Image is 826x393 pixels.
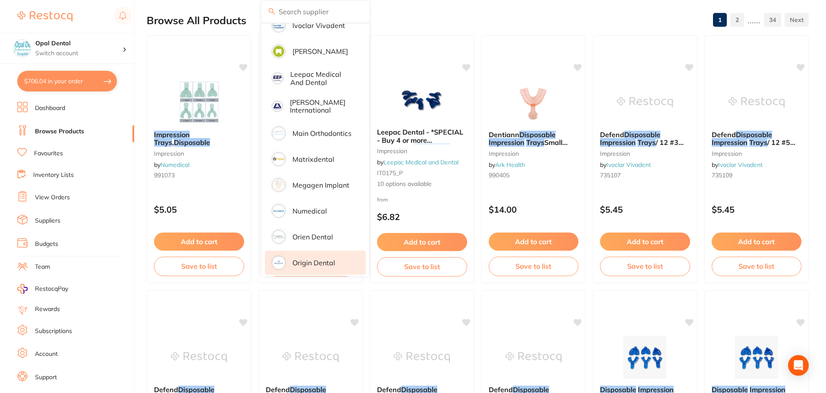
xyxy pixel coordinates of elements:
button: Add to cart [154,233,244,251]
img: Ivoclar Vivadent [273,20,284,31]
span: Defend [712,130,736,139]
small: impression [377,148,467,154]
a: 34 [764,11,781,28]
em: Disposable [414,144,450,152]
p: [PERSON_NAME] International [290,98,354,114]
img: Kulzer [273,46,284,57]
em: Trays [749,138,767,147]
img: Restocq Logo [17,11,72,22]
span: by [489,161,525,169]
p: $14.00 [489,204,579,214]
a: Favourites [34,149,63,158]
button: Add to cart [489,233,579,251]
a: Ivoclar Vivadent [718,161,763,169]
p: $5.45 [600,204,690,214]
p: Numedical [292,207,327,215]
span: / 12 #5 Small Upper [712,138,795,154]
img: Leepac Dental - *SPECIAL - Buy 4 or more $5.00/bag* Disposable Impression Trays - High Quality De... [394,78,450,121]
a: 2 [730,11,744,28]
b: Defend Disposable Impression Trays / 12 #5 Small Upper [712,131,802,147]
em: Trays [638,138,656,147]
a: Dashboard [35,104,65,113]
a: Inventory Lists [33,171,74,179]
button: Save to list [377,257,467,276]
span: Small Lower [489,138,568,154]
small: impression [600,150,690,157]
img: Disposable Impression Trays - Small, Lower [729,336,785,379]
span: from [377,196,388,203]
span: 991073 [154,171,175,179]
a: Browse Products [35,127,84,136]
p: Megagen Implant [292,181,349,189]
span: Defend [600,130,624,139]
span: IT0175_P [377,169,403,177]
span: , [172,138,174,147]
p: Ivoclar Vivadent [292,22,345,29]
em: Disposable [174,138,210,147]
span: 10 options available [377,180,467,189]
button: Save to list [489,257,579,276]
img: Opal Dental [13,40,31,57]
p: Main Orthodontics [292,129,352,137]
p: ...... [747,15,760,25]
input: Search supplier [261,1,369,22]
p: $6.82 [377,212,467,222]
b: Impression Trays, Disposable [154,131,244,147]
img: Leepac Medical and Dental [273,74,282,83]
button: Add to cart [712,233,802,251]
a: Support [35,373,57,382]
span: 735107 [600,171,621,179]
small: impression [712,150,802,157]
small: impression [489,150,579,157]
div: Open Intercom Messenger [788,355,809,376]
a: Account [35,350,58,358]
img: Defend Disposable Impression Trays / 12 #4 Medium Lower [394,336,450,379]
p: Leepac Medical and Dental [290,70,354,86]
img: Orien dental [273,231,284,242]
small: impression [154,150,244,157]
button: Save to list [712,257,802,276]
img: Main Orthodontics [273,128,284,139]
img: Matrixdental [273,154,284,165]
b: Defend Disposable Impression Trays / 12 #3 Medium Upper [600,131,690,147]
img: RestocqPay [17,284,28,294]
img: Defend Disposable Impression Trays / 12 #5 Small Upper [729,81,785,124]
span: by [154,161,189,169]
span: Dentiann [489,130,519,139]
button: Add to cart [600,233,690,251]
em: Disposable [736,130,772,139]
p: $5.45 [712,204,802,214]
p: Matrixdental [292,155,334,163]
img: Defend Disposable Impression Trays / 12 #3 Medium Upper [617,81,673,124]
p: Origin Dental [292,259,335,267]
span: RestocqPay [35,285,68,293]
h4: Opal Dental [35,39,122,48]
img: Defend Disposable Impression Trays / 12 #6 Small Lower [171,336,227,379]
a: Rewards [35,305,60,314]
span: 735109 [712,171,732,179]
button: Add to cart [377,233,467,251]
button: Save to list [154,257,244,276]
a: Numedical [160,161,189,169]
em: Impression [712,138,747,147]
span: by [377,158,459,166]
b: Leepac Dental - *SPECIAL - Buy 4 or more $5.00/bag* Disposable Impression Trays - High Quality De... [377,128,467,144]
span: Leepac Dental - *SPECIAL - Buy 4 or more $5.00/bag* [377,128,463,152]
p: [PERSON_NAME] [292,47,348,55]
img: Megagen Implant [273,179,284,191]
span: by [600,161,651,169]
a: 1 [713,11,727,28]
a: Restocq Logo [17,6,72,26]
img: Numedical [273,205,284,217]
em: Disposable [624,130,660,139]
em: Impression [489,138,524,147]
img: Disposable Impression Trays - Small, Upper [617,336,673,379]
button: Save to list [600,257,690,276]
img: Defend Disposable Impression Trays / 12 #1 Large Upper [506,336,562,379]
a: RestocqPay [17,284,68,294]
a: Leepac Medical and Dental [383,158,459,166]
a: Ark Health [495,161,525,169]
img: Dentiann Disposable Impression Trays Small Lower [506,81,562,124]
a: Budgets [35,240,58,248]
span: / 12 #3 Medium Upper [600,138,684,154]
